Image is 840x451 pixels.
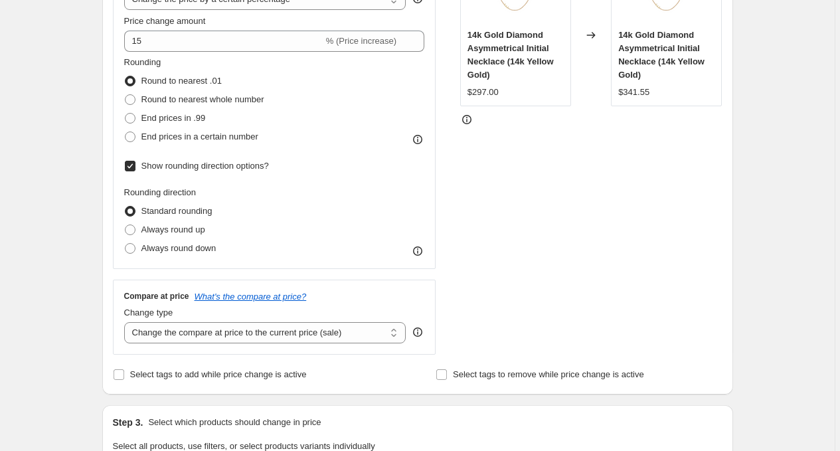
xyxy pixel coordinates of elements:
div: $297.00 [467,86,499,99]
span: Price change amount [124,16,206,26]
span: 14k Gold Diamond Asymmetrical Initial Necklace (14k Yellow Gold) [467,30,554,80]
button: What's the compare at price? [195,292,307,302]
span: Always round up [141,225,205,234]
span: Show rounding direction options? [141,161,269,171]
span: % (Price increase) [326,36,396,46]
div: $341.55 [618,86,649,99]
span: Change type [124,308,173,317]
span: Select all products, use filters, or select products variants individually [113,441,375,451]
p: Select which products should change in price [148,416,321,429]
h3: Compare at price [124,291,189,302]
div: help [411,325,424,339]
span: Standard rounding [141,206,212,216]
h2: Step 3. [113,416,143,429]
span: Round to nearest whole number [141,94,264,104]
span: 14k Gold Diamond Asymmetrical Initial Necklace (14k Yellow Gold) [618,30,705,80]
span: Rounding direction [124,187,196,197]
input: -15 [124,31,323,52]
span: End prices in .99 [141,113,206,123]
span: Always round down [141,243,216,253]
span: Rounding [124,57,161,67]
span: Select tags to add while price change is active [130,369,307,379]
span: Select tags to remove while price change is active [453,369,644,379]
span: End prices in a certain number [141,132,258,141]
span: Round to nearest .01 [141,76,222,86]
